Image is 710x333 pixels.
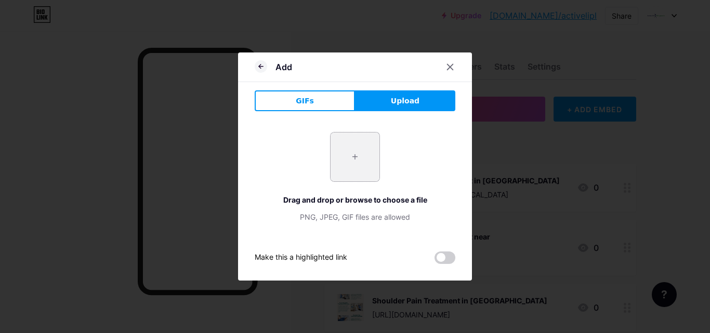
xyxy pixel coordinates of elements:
div: PNG, JPEG, GIF files are allowed [255,211,455,222]
span: Upload [391,96,419,106]
button: GIFs [255,90,355,111]
div: Add [275,61,292,73]
button: Upload [355,90,455,111]
div: Make this a highlighted link [255,251,347,264]
div: Drag and drop or browse to choose a file [255,194,455,205]
span: GIFs [296,96,314,106]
